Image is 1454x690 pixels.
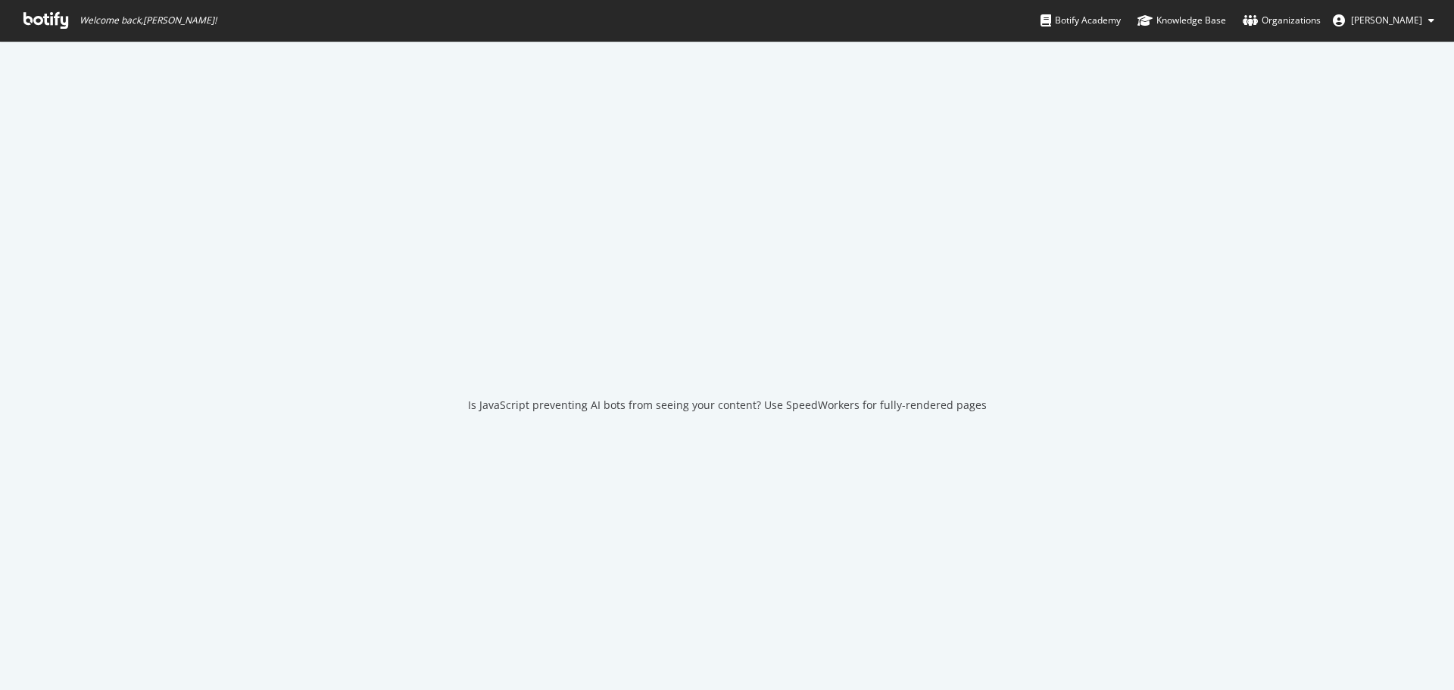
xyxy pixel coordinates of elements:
[1321,8,1446,33] button: [PERSON_NAME]
[1351,14,1422,27] span: Antonin Anger
[672,319,782,373] div: animation
[1243,13,1321,28] div: Organizations
[80,14,217,27] span: Welcome back, [PERSON_NAME] !
[1137,13,1226,28] div: Knowledge Base
[1041,13,1121,28] div: Botify Academy
[468,398,987,413] div: Is JavaScript preventing AI bots from seeing your content? Use SpeedWorkers for fully-rendered pages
